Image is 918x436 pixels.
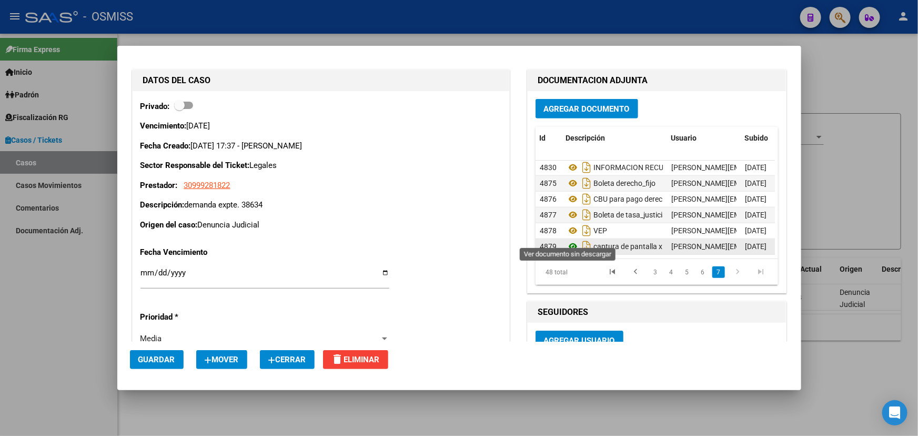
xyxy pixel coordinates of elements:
[140,199,501,211] p: demanda expte. 38634
[138,355,175,364] span: Guardar
[626,266,646,278] a: go to previous page
[679,263,695,281] li: page 5
[143,75,211,85] strong: DATOS DEL CASO
[566,134,606,142] span: Descripción
[205,355,239,364] span: Mover
[540,193,558,205] div: 4876
[663,263,679,281] li: page 4
[648,263,663,281] li: page 3
[603,266,623,278] a: go to first page
[140,334,162,343] span: Media
[667,127,741,150] datatable-header-cell: Usuario
[745,163,766,172] span: [DATE]
[745,134,769,142] span: Subido
[695,263,711,281] li: page 6
[745,179,766,187] span: [DATE]
[331,353,344,365] mat-icon: delete
[728,266,748,278] a: go to next page
[140,311,249,323] p: Prioridad *
[536,99,638,118] button: Agregar Documento
[140,200,185,210] strong: Descripción:
[140,220,198,230] strong: Origen del caso:
[538,306,775,319] h1: SEGUIDORES
[140,219,501,231] p: Denuncia Judicial
[593,179,655,187] span: Boleta derecho_fijo
[711,263,727,281] li: page 7
[593,242,678,251] span: captura de pantalla x VEP
[540,241,558,253] div: 4879
[540,225,558,237] div: 4878
[745,242,766,251] span: [DATE]
[593,211,670,219] span: Boleta de tasa_justicia_
[540,162,558,174] div: 4830
[580,159,593,176] i: Descargar documento
[331,355,380,364] span: Eliminar
[580,191,593,207] i: Descargar documento
[538,74,775,87] h1: DOCUMENTACION ADJUNTA
[745,226,766,235] span: [DATE]
[540,209,558,221] div: 4877
[751,266,771,278] a: go to last page
[712,266,725,278] a: 7
[580,206,593,223] i: Descargar documento
[593,195,682,203] span: CBU para pago derecho fijo
[593,163,848,172] span: INFORMACION RECURSO EXTRAORDINARIO Re_ Hospital Notti. Expte. 38634
[649,266,662,278] a: 3
[140,246,249,259] p: Fecha Vencimiento
[140,102,170,111] strong: Privado:
[184,181,230,190] span: 30999281822
[745,195,766,203] span: [DATE]
[540,177,558,190] div: 4875
[741,127,793,150] datatable-header-cell: Subido
[681,266,693,278] a: 5
[882,400,907,425] div: Open Intercom Messenger
[323,350,388,369] button: Eliminar
[140,161,250,170] strong: Sector Responsable del Ticket:
[140,140,501,152] p: [DATE] 17:37 - [PERSON_NAME]
[536,331,623,350] button: Agregar Usuario
[196,350,247,369] button: Mover
[745,211,766,219] span: [DATE]
[671,134,697,142] span: Usuario
[593,226,607,235] span: VEP
[268,355,306,364] span: Cerrar
[665,266,678,278] a: 4
[580,238,593,255] i: Descargar documento
[260,350,315,369] button: Cerrar
[140,120,501,132] p: [DATE]
[562,127,667,150] datatable-header-cell: Descripción
[140,160,501,172] p: Legales
[536,259,583,285] div: 48 total
[140,141,191,151] strong: Fecha Creado:
[140,181,178,190] strong: Prestador:
[536,127,562,150] datatable-header-cell: Id
[540,134,546,142] span: Id
[140,121,187,131] strong: Vencimiento:
[130,350,184,369] button: Guardar
[580,222,593,239] i: Descargar documento
[544,104,630,114] span: Agregar Documento
[544,336,615,345] span: Agregar Usuario
[580,175,593,192] i: Descargar documento
[697,266,709,278] a: 6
